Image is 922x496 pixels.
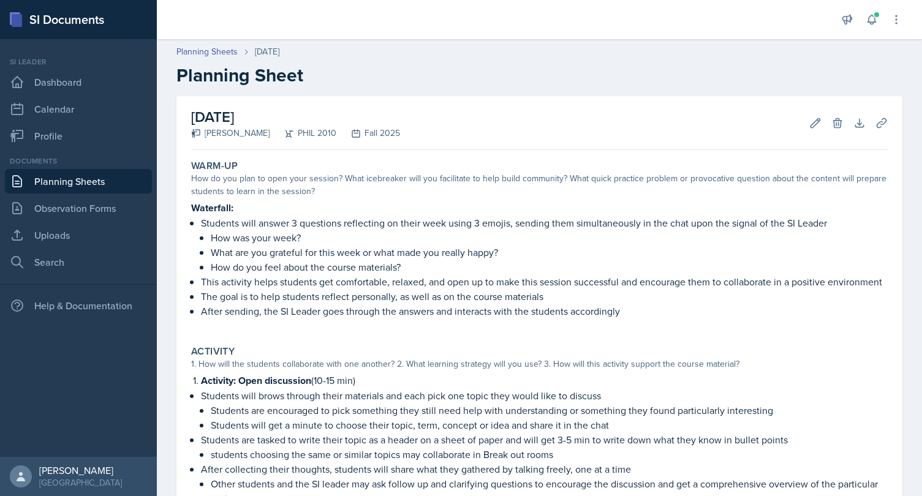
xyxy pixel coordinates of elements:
a: Calendar [5,97,152,121]
div: [GEOGRAPHIC_DATA] [39,476,122,489]
a: Planning Sheets [176,45,238,58]
strong: Activity: Open discussion [201,374,311,388]
p: Students will answer 3 questions reflecting on their week using 3 emojis, sending them simultaneo... [201,216,888,230]
div: [PERSON_NAME] [191,127,270,140]
p: The goal is to help students reflect personally, as well as on the course materials [201,289,888,304]
p: What are you grateful for this week or what made you really happy? [211,245,888,260]
a: Dashboard [5,70,152,94]
p: Students will brows through their materials and each pick one topic they would like to discuss [201,388,888,403]
a: Planning Sheets [5,169,152,194]
div: 1. How will the students collaborate with one another? 2. What learning strategy will you use? 3.... [191,358,888,370]
div: Documents [5,156,152,167]
div: [PERSON_NAME] [39,464,122,476]
a: Profile [5,124,152,148]
a: Observation Forms [5,196,152,220]
div: Si leader [5,56,152,67]
p: After sending, the SI Leader goes through the answers and interacts with the students accordingly [201,304,888,318]
h2: [DATE] [191,106,400,128]
p: How do you feel about the course materials? [211,260,888,274]
p: Students will get a minute to choose their topic, term, concept or idea and share it in the chat [211,418,888,432]
p: After collecting their thoughts, students will share what they gathered by talking freely, one at... [201,462,888,476]
div: Help & Documentation [5,293,152,318]
p: How was your week? [211,230,888,245]
h2: Planning Sheet [176,64,902,86]
div: How do you plan to open your session? What icebreaker will you facilitate to help build community... [191,172,888,198]
a: Uploads [5,223,152,247]
p: This activity helps students get comfortable, relaxed, and open up to make this session successfu... [201,274,888,289]
p: Students are encouraged to pick something they still need help with understanding or something th... [211,403,888,418]
p: students choosing the same or similar topics may collaborate in Break out rooms [211,447,888,462]
div: PHIL 2010 [270,127,336,140]
div: Fall 2025 [336,127,400,140]
div: [DATE] [255,45,279,58]
label: Warm-Up [191,160,238,172]
p: (10-15 min) [201,373,888,388]
a: Search [5,250,152,274]
label: Activity [191,345,235,358]
strong: Waterfall: [191,201,233,215]
p: Students are tasked to write their topic as a header on a sheet of paper and will get 3-5 min to ... [201,432,888,447]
